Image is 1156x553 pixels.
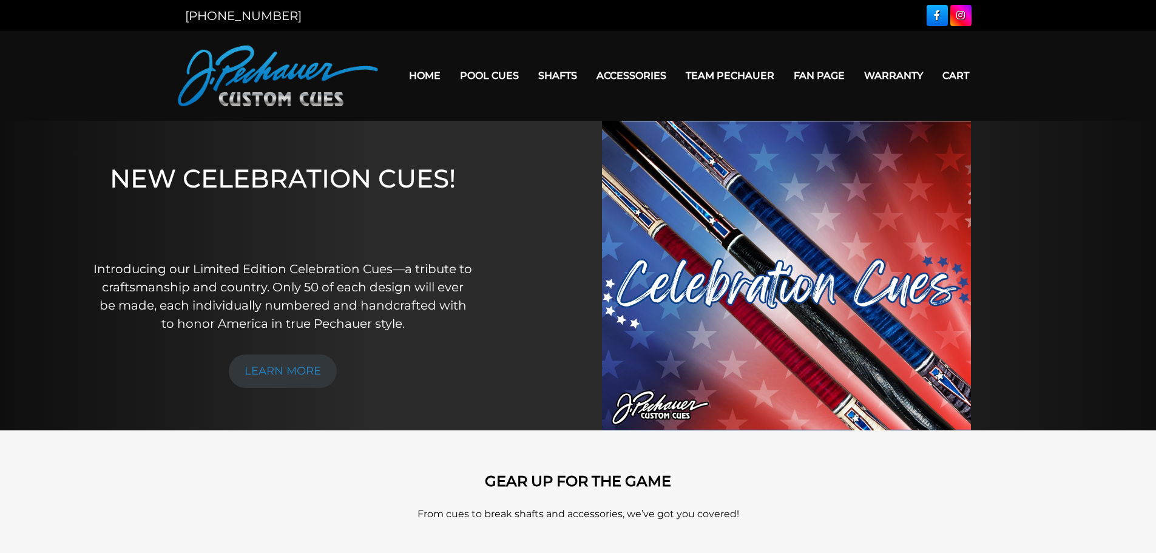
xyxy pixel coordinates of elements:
a: [PHONE_NUMBER] [185,8,302,23]
h1: NEW CELEBRATION CUES! [93,163,473,243]
a: Shafts [529,60,587,91]
a: Fan Page [784,60,854,91]
a: Cart [933,60,979,91]
p: From cues to break shafts and accessories, we’ve got you covered! [232,507,924,521]
a: LEARN MORE [229,355,337,388]
a: Accessories [587,60,676,91]
a: Home [399,60,450,91]
a: Warranty [854,60,933,91]
p: Introducing our Limited Edition Celebration Cues—a tribute to craftsmanship and country. Only 50 ... [93,260,473,333]
strong: GEAR UP FOR THE GAME [485,472,671,490]
a: Pool Cues [450,60,529,91]
a: Team Pechauer [676,60,784,91]
img: Pechauer Custom Cues [178,46,378,106]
